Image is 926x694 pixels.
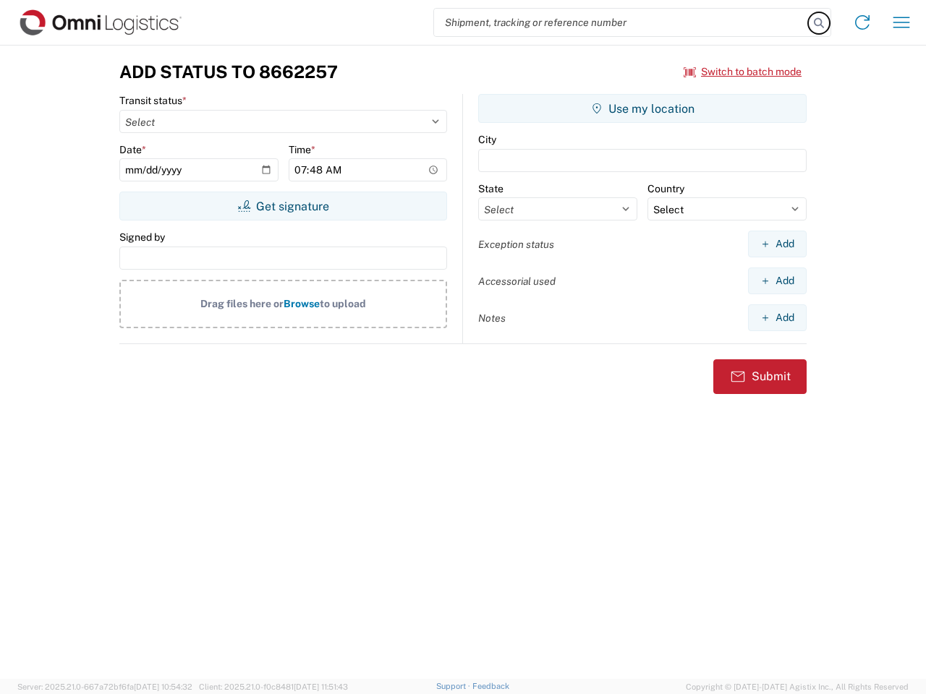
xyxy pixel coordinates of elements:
[119,61,338,82] h3: Add Status to 8662257
[478,133,496,146] label: City
[713,359,807,394] button: Submit
[686,680,909,693] span: Copyright © [DATE]-[DATE] Agistix Inc., All Rights Reserved
[472,682,509,690] a: Feedback
[119,94,187,107] label: Transit status
[200,298,284,309] span: Drag files here or
[478,94,807,123] button: Use my location
[748,267,807,294] button: Add
[647,182,684,195] label: Country
[119,231,165,244] label: Signed by
[434,9,809,36] input: Shipment, tracking or reference number
[119,143,146,156] label: Date
[748,231,807,257] button: Add
[17,682,192,691] span: Server: 2025.21.0-667a72bf6fa
[684,60,802,84] button: Switch to batch mode
[478,312,506,325] label: Notes
[289,143,315,156] label: Time
[748,304,807,331] button: Add
[478,275,556,288] label: Accessorial used
[320,298,366,309] span: to upload
[119,192,447,220] button: Get signature
[478,238,554,251] label: Exception status
[284,298,320,309] span: Browse
[199,682,348,691] span: Client: 2025.21.0-f0c8481
[294,682,348,691] span: [DATE] 11:51:43
[134,682,192,691] span: [DATE] 10:54:32
[478,182,504,195] label: State
[436,682,472,690] a: Support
